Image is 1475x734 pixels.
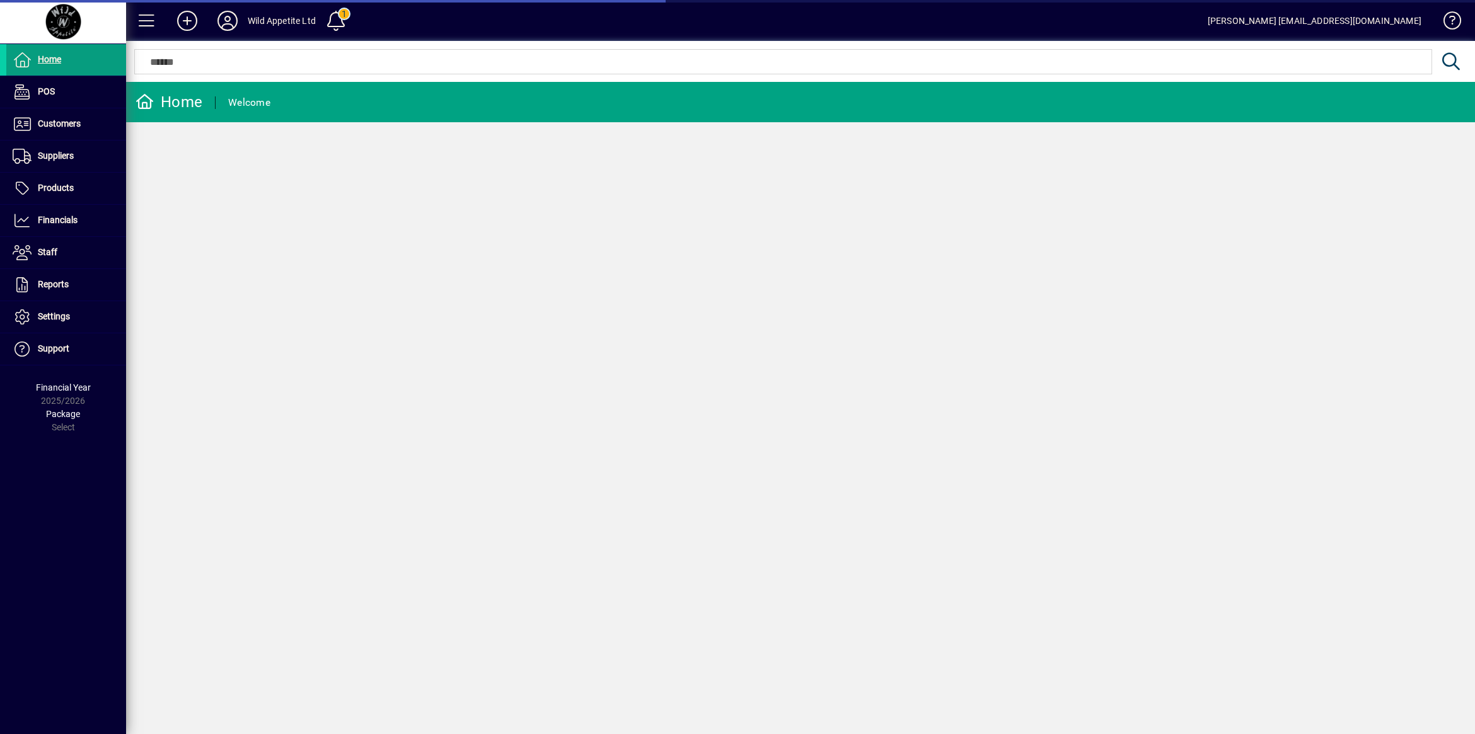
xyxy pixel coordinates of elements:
span: Products [38,183,74,193]
a: Reports [6,269,126,301]
a: Knowledge Base [1434,3,1459,43]
div: Welcome [228,93,270,113]
a: Financials [6,205,126,236]
div: Wild Appetite Ltd [248,11,316,31]
span: Home [38,54,61,64]
span: Settings [38,311,70,321]
button: Profile [207,9,248,32]
span: POS [38,86,55,96]
a: Settings [6,301,126,333]
span: Customers [38,118,81,129]
a: POS [6,76,126,108]
span: Reports [38,279,69,289]
span: Suppliers [38,151,74,161]
span: Package [46,409,80,419]
button: Add [167,9,207,32]
div: Home [136,92,202,112]
a: Products [6,173,126,204]
span: Staff [38,247,57,257]
span: Financials [38,215,78,225]
a: Customers [6,108,126,140]
div: [PERSON_NAME] [EMAIL_ADDRESS][DOMAIN_NAME] [1208,11,1421,31]
a: Suppliers [6,140,126,172]
span: Financial Year [36,382,91,393]
a: Support [6,333,126,365]
a: Staff [6,237,126,268]
span: Support [38,343,69,353]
